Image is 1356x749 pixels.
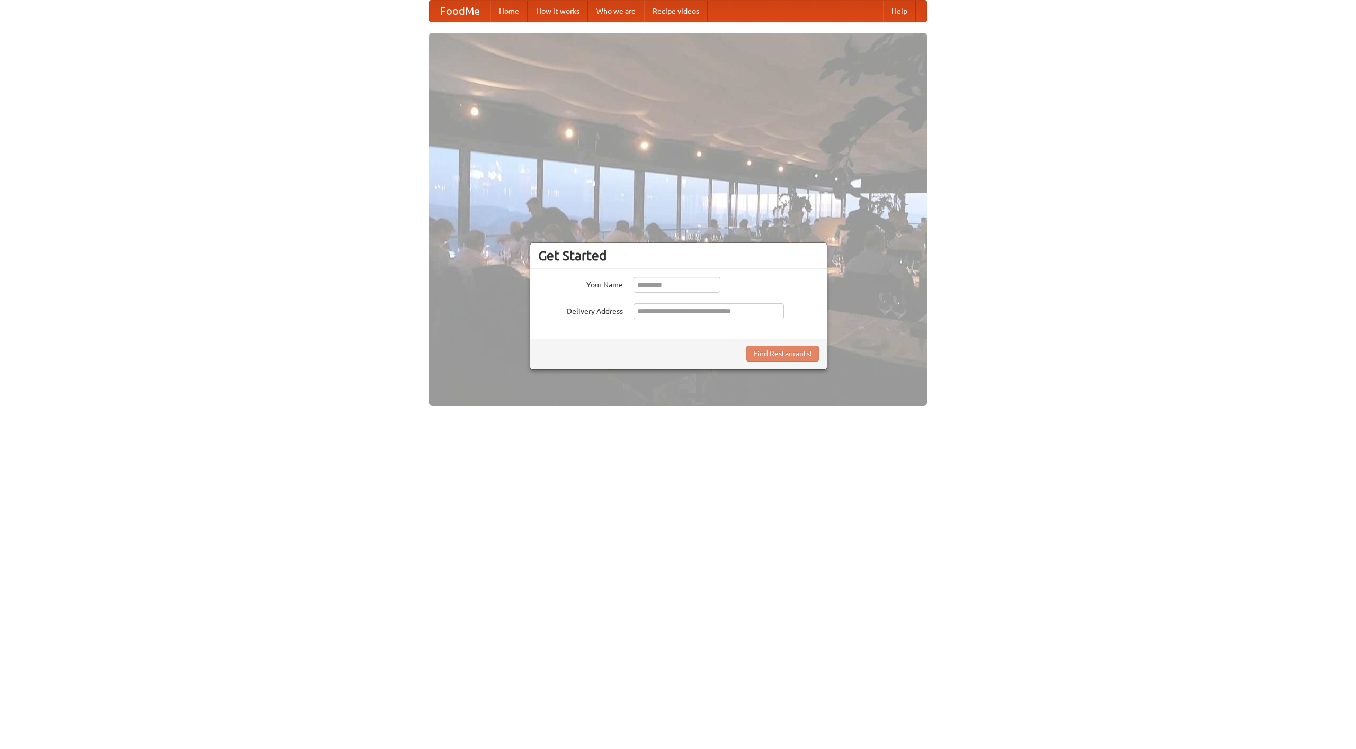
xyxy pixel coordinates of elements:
a: Who we are [588,1,644,22]
a: FoodMe [430,1,490,22]
h3: Get Started [538,248,819,264]
a: Help [883,1,916,22]
a: How it works [528,1,588,22]
a: Home [490,1,528,22]
label: Delivery Address [538,303,623,317]
label: Your Name [538,277,623,290]
button: Find Restaurants! [746,346,819,362]
a: Recipe videos [644,1,708,22]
